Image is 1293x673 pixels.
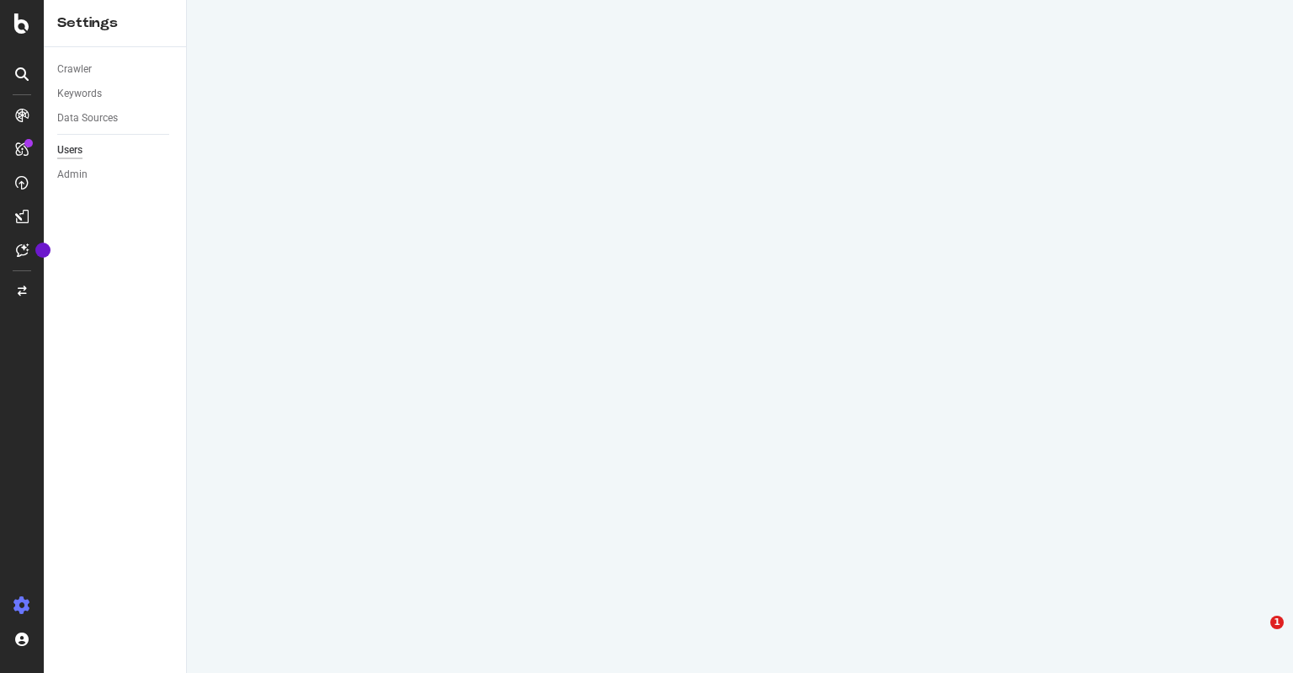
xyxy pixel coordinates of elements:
[57,85,102,103] div: Keywords
[57,142,174,159] a: Users
[1236,616,1276,656] iframe: Intercom live chat
[1270,616,1284,629] span: 1
[57,109,118,127] div: Data Sources
[57,166,88,184] div: Admin
[35,243,51,258] div: Tooltip anchor
[57,109,174,127] a: Data Sources
[57,13,173,33] div: Settings
[57,61,92,78] div: Crawler
[57,166,174,184] a: Admin
[57,142,82,159] div: Users
[57,85,174,103] a: Keywords
[57,61,174,78] a: Crawler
